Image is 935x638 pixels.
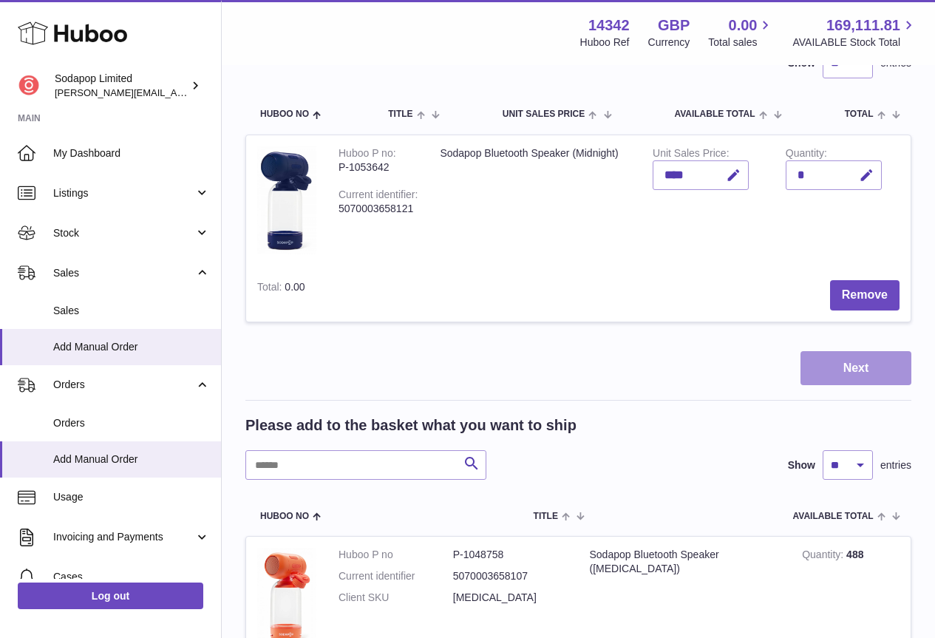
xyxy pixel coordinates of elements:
[792,35,917,50] span: AVAILABLE Stock Total
[793,512,874,521] span: AVAILABLE Total
[260,109,309,119] span: Huboo no
[53,226,194,240] span: Stock
[339,147,396,163] div: Huboo P no
[786,147,827,163] label: Quantity
[880,458,911,472] span: entries
[588,16,630,35] strong: 14342
[339,569,453,583] dt: Current identifier
[53,304,210,318] span: Sales
[648,35,690,50] div: Currency
[260,512,309,521] span: Huboo no
[257,146,316,254] img: Sodapop Bluetooth Speaker (Midnight)
[653,147,729,163] label: Unit Sales Price
[788,458,815,472] label: Show
[55,72,188,100] div: Sodapop Limited
[53,378,194,392] span: Orders
[53,530,194,544] span: Invoicing and Payments
[503,109,585,119] span: Unit Sales Price
[18,75,40,97] img: david@sodapop-audio.co.uk
[708,16,774,50] a: 0.00 Total sales
[285,281,305,293] span: 0.00
[339,591,453,605] dt: Client SKU
[339,202,418,216] div: 5070003658121
[53,416,210,430] span: Orders
[453,591,568,605] dd: [MEDICAL_DATA]
[802,549,846,564] strong: Quantity
[257,281,285,296] label: Total
[53,266,194,280] span: Sales
[339,189,418,204] div: Current identifier
[18,583,203,609] a: Log out
[429,135,642,269] td: Sodapop Bluetooth Speaker (Midnight)
[708,35,774,50] span: Total sales
[580,35,630,50] div: Huboo Ref
[53,452,210,466] span: Add Manual Order
[53,490,210,504] span: Usage
[339,160,418,174] div: P-1053642
[792,16,917,50] a: 169,111.81 AVAILABLE Stock Total
[729,16,758,35] span: 0.00
[830,280,900,310] button: Remove
[800,351,911,386] button: Next
[658,16,690,35] strong: GBP
[845,109,874,119] span: Total
[53,340,210,354] span: Add Manual Order
[534,512,558,521] span: Title
[55,86,296,98] span: [PERSON_NAME][EMAIL_ADDRESS][DOMAIN_NAME]
[674,109,755,119] span: AVAILABLE Total
[339,548,453,562] dt: Huboo P no
[245,415,577,435] h2: Please add to the basket what you want to ship
[388,109,412,119] span: Title
[53,570,210,584] span: Cases
[53,146,210,160] span: My Dashboard
[53,186,194,200] span: Listings
[826,16,900,35] span: 169,111.81
[453,569,568,583] dd: 5070003658107
[453,548,568,562] dd: P-1048758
